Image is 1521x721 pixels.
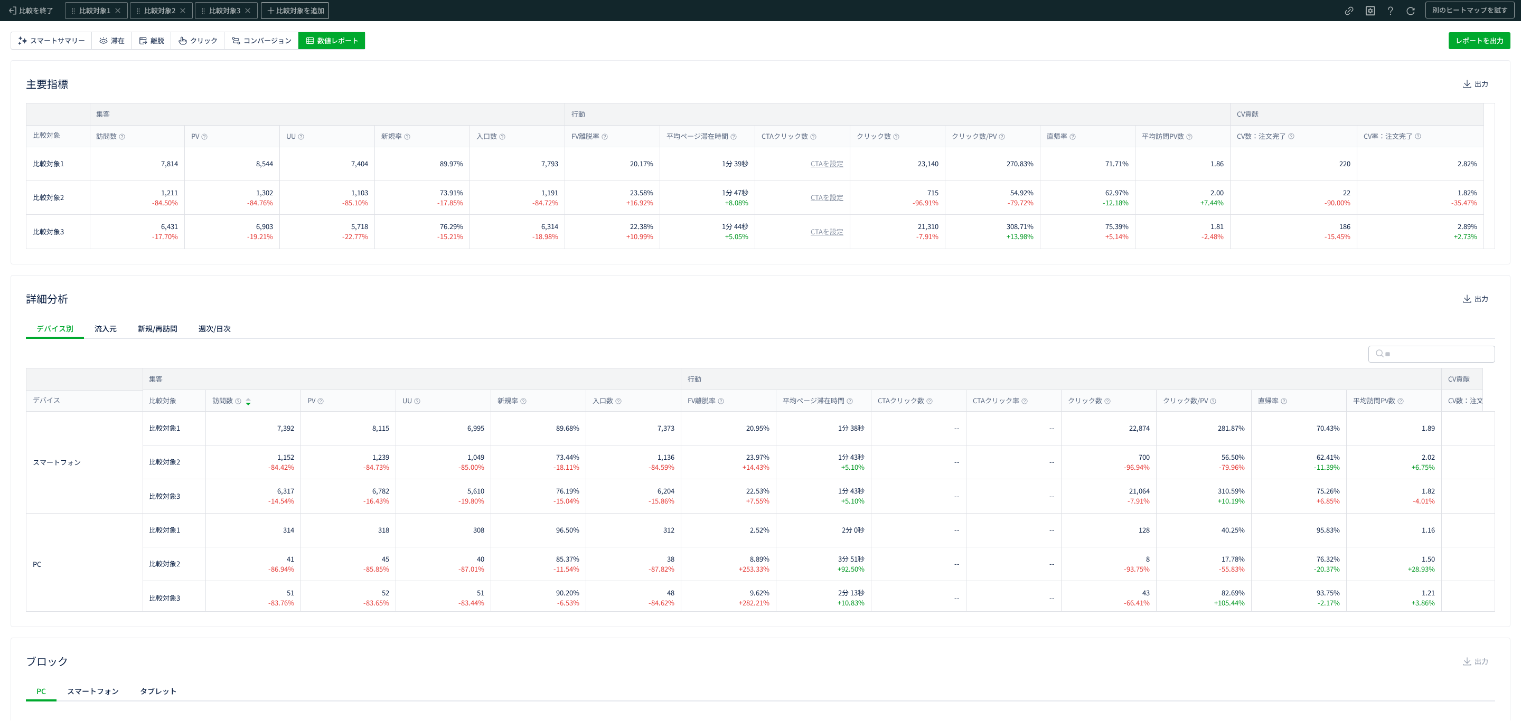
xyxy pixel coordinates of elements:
[811,226,843,236] span: CTAを設定
[1317,486,1340,496] span: 75.26%
[556,525,579,535] span: 96.50%
[918,158,938,168] span: 23,140
[440,158,463,168] span: 89.97%
[33,458,136,468] div: スマートフォン
[1343,187,1350,197] span: 22
[268,564,294,574] p: -86.94%
[127,318,188,339] div: 新規/再訪問
[287,587,294,597] span: 51
[1200,198,1224,208] p: +7.44%
[927,187,938,197] span: 715
[33,158,64,168] span: 比較対象1
[1457,75,1495,92] button: 出力
[1222,554,1245,564] span: 17.78%
[1105,232,1129,242] p: +5.14%
[256,221,273,231] span: 6,903
[649,564,674,574] p: -87.82%
[268,496,294,506] p: -14.54%
[722,187,748,197] span: 1分 47秒
[750,554,769,564] span: 8.89%
[1007,232,1034,242] p: +13.98%
[556,554,579,564] span: 85.37%
[149,423,180,433] div: 比較対象1
[1475,653,1488,670] span: 出力
[286,131,304,141] span: UU
[382,554,389,564] span: 45
[1103,198,1129,208] p: -12.18%
[256,187,273,197] span: 1,302
[838,423,865,433] span: 1分 38秒
[1139,525,1150,535] span: 128
[268,598,294,608] p: -83.76%
[878,396,933,406] span: CTAクリック数
[276,6,324,16] span: 比較対象を追加
[1475,75,1488,92] span: 出力
[1422,486,1435,496] span: 1.82
[553,462,579,472] p: -18.11%
[838,564,865,574] p: +92.50%
[152,198,178,208] p: -84.50%
[26,103,90,147] span: 比較対象
[1105,187,1129,197] span: 62.97%
[190,32,218,49] span: クリック
[838,598,865,608] p: +10.83%
[307,396,324,406] span: PV
[1129,486,1150,496] span: 21,064
[553,496,579,506] p: -15.04%
[372,452,389,462] span: 1,239
[556,598,579,608] p: -6.53%
[630,158,653,168] span: 20.17%
[1218,496,1245,506] p: +10.19%
[626,232,653,242] p: +10.99%
[363,462,389,472] p: -84.73%
[440,187,463,197] span: 73.91%
[688,396,724,406] span: FV離脱率
[342,232,368,242] p: -22.77%
[1451,198,1477,208] p: -35.47%
[1449,32,1510,49] button: レポートを出力
[1124,598,1150,608] p: -66.41%
[954,457,960,467] span: --
[317,32,359,49] span: 数値レポート
[161,221,178,231] span: 6,431
[351,158,368,168] span: 7,404
[630,221,653,231] span: 22.38%
[1317,452,1340,462] span: 62.41%
[1457,290,1495,307] button: 出力
[743,462,769,472] p: +14.43%
[630,187,653,197] span: 23.58%
[243,32,292,49] span: コンバージョン
[277,423,294,433] span: 7,392
[1458,158,1477,168] span: 2.82%
[144,6,175,16] span: 比較対象2
[382,587,389,597] span: 52
[33,192,64,202] span: 比較対象2
[363,496,389,506] p: -16.43%
[1124,462,1150,472] p: -96.94%
[1210,158,1224,168] span: 1.86
[363,598,389,608] p: -83.65%
[952,131,1005,141] span: クリック数/PV
[722,158,748,168] span: 1分 39秒
[149,396,176,406] span: 比較対象
[402,396,420,406] span: UU
[1422,525,1435,535] span: 1.16
[33,559,136,570] div: PC
[149,374,163,384] span: 集客
[1422,423,1435,433] span: 1.89
[973,396,1028,406] span: CTAクリック率
[1317,423,1340,433] span: 70.43%
[954,491,960,501] span: --
[1339,158,1350,168] span: 220
[1129,423,1150,433] span: 22,874
[1218,486,1245,496] span: 310.59%
[1325,232,1350,242] p: -15.45%
[1314,564,1340,574] p: -20.37%
[658,423,674,433] span: 7,373
[532,232,558,242] p: -18.98%
[247,232,273,242] p: -19.21%
[149,593,180,603] div: 比較対象3
[1456,32,1504,49] span: レポートを出力
[1412,598,1435,608] p: +3.86%
[57,680,129,701] div: スマートフォン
